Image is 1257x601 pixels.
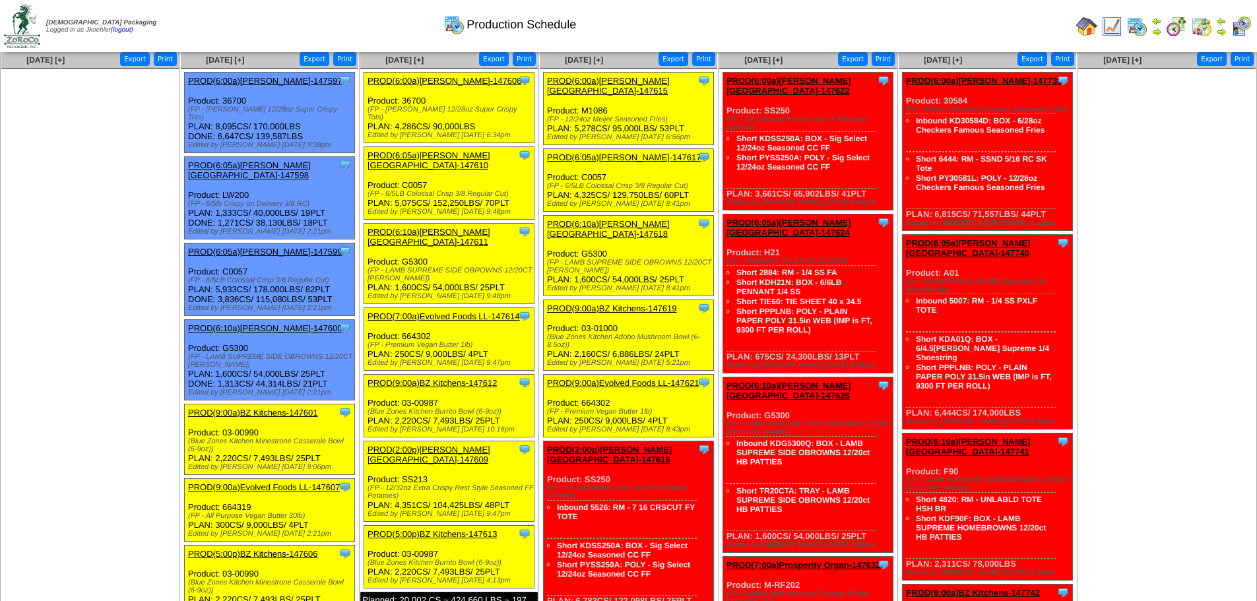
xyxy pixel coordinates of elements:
[338,321,352,334] img: Tooltip
[120,52,150,66] button: Export
[906,106,1072,113] div: (FP - 6/28oz Checkers Famous Seasoned Fries)
[744,55,783,65] a: [DATE] [+]
[726,218,851,237] a: PROD(6:05a)[PERSON_NAME][GEOGRAPHIC_DATA]-147624
[188,408,318,418] a: PROD(9:00a)BZ Kitchens-147601
[906,278,1072,294] div: (FP - 6/4.5[PERSON_NAME] Supreme 1/4 Shoestrings)
[4,4,40,48] img: zoroco-logo-small.webp
[368,106,534,121] div: (FP - [PERSON_NAME] 12/28oz Super Crispy Tots)
[385,55,424,65] a: [DATE] [+]
[736,134,867,152] a: Short KDSS250A: BOX - Sig Select 12/24oz Seasoned CC FF
[726,362,893,369] div: Edited by [PERSON_NAME] [DATE] 8:45pm
[723,73,893,210] div: Product: SS250 PLAN: 3,661CS / 65,902LBS / 41PLT
[557,503,695,521] a: Inbound 5526: RM - 7 16 CRSCUT FY TOTE
[188,530,354,538] div: Edited by [PERSON_NAME] [DATE] 2:21pm
[903,73,1073,231] div: Product: 30584 PLAN: 6,815CS / 71,557LBS / 44PLT
[723,377,893,553] div: Product: G5300 PLAN: 1,600CS / 54,000LBS / 25PLT
[906,219,1072,227] div: Edited by [PERSON_NAME] [DATE] 4:12pm
[906,569,1072,577] div: Edited by [PERSON_NAME] [DATE] 4:36pm
[877,558,890,571] img: Tooltip
[206,55,244,65] a: [DATE] [+]
[443,14,465,35] img: calendarprod.gif
[368,484,534,500] div: (FP - 12/32oz Extra Crispy Rest Style Seasoned FF Potatoes)
[1056,236,1070,249] img: Tooltip
[188,512,354,520] div: (FP - All Purpose Vegan Butter 30lb)
[368,359,534,367] div: Edited by [PERSON_NAME] [DATE] 9:47pm
[368,510,534,518] div: Edited by [PERSON_NAME] [DATE] 9:47pm
[338,547,352,560] img: Tooltip
[547,115,713,123] div: (FP - 12/24oz Meijer Seasoned Fries)
[368,292,534,300] div: Edited by [PERSON_NAME] [DATE] 9:48pm
[368,311,520,321] a: PROD(7:00a)Evolved Foods LL-147614
[188,200,354,208] div: (FP - 6/5lb Crispy on Delivery 3/8 RC)
[916,495,1042,513] a: Short 4820: RM - UNLABLD TOTE HSH BR
[364,526,534,588] div: Product: 03-00987 PLAN: 2,220CS / 7,493LBS / 25PLT
[547,378,699,388] a: PROD(9:00a)Evolved Foods LL-147621
[903,433,1073,581] div: Product: F90 PLAN: 2,311CS / 78,000LBS
[544,375,714,437] div: Product: 664302 PLAN: 250CS / 9,000LBS / 4PLT
[547,408,713,416] div: (FP - Premium Vegan Butter 1lb)
[364,73,534,143] div: Product: 36700 PLAN: 4,286CS / 90,000LBS
[188,323,342,333] a: PROD(6:10a)[PERSON_NAME]-147600
[547,219,670,239] a: PROD(6:10a)[PERSON_NAME][GEOGRAPHIC_DATA]-147618
[1197,52,1227,66] button: Export
[188,276,354,284] div: (FP - 6/5LB Colossal Crisp 3/8 Regular Cut)
[154,52,177,66] button: Print
[547,333,713,349] div: (Blue Zones Kitchen Adobo Mushroom Bowl (6-8.5oz))
[188,247,342,257] a: PROD(6:05a)[PERSON_NAME]-147599
[906,76,1062,86] a: PROD(6:00a)[PERSON_NAME]-147738
[368,426,534,433] div: Edited by [PERSON_NAME] [DATE] 10:16pm
[736,307,872,334] a: Short PPPLNB: POLY - PLAIN PAPER POLY 31.5in WEB (IMP is FT, 9300 FT PER ROLL)
[877,74,890,87] img: Tooltip
[1103,55,1142,65] a: [DATE] [+]
[368,559,534,567] div: (Blue Zones Kitchen Burrito Bowl (6-9oz))
[906,238,1031,258] a: PROD(6:05a)[PERSON_NAME][GEOGRAPHIC_DATA]-147740
[364,308,534,371] div: Product: 664302 PLAN: 250CS / 9,000LBS / 4PLT
[736,153,870,172] a: Short PYSS250A: POLY - Sig Select 12/24oz Seasoned CC FF
[333,52,356,66] button: Print
[726,76,851,96] a: PROD(6:00a)[PERSON_NAME][GEOGRAPHIC_DATA]-147622
[565,55,603,65] span: [DATE] [+]
[1126,16,1147,37] img: calendarprod.gif
[364,224,534,304] div: Product: G5300 PLAN: 1,600CS / 54,000LBS / 25PLT
[188,353,354,369] div: (FP - LAMB SUPREME SIDE OBROWNS 12/20CT [PERSON_NAME])
[188,228,354,236] div: Edited by [PERSON_NAME] [DATE] 2:21pm
[188,141,354,149] div: Edited by [PERSON_NAME] [DATE] 9:38pm
[368,76,521,86] a: PROD(6:00a)[PERSON_NAME]-147608
[338,245,352,258] img: Tooltip
[1017,52,1047,66] button: Export
[479,52,509,66] button: Export
[726,541,893,549] div: Edited by [PERSON_NAME] [DATE] 8:48pm
[111,26,133,34] a: (logout)
[547,182,713,190] div: (FP - 6/5LB Colossal Crisp 3/8 Regular Cut)
[1056,435,1070,448] img: Tooltip
[1216,16,1227,26] img: arrowleft.gif
[368,445,490,464] a: PROD(2:00p)[PERSON_NAME][GEOGRAPHIC_DATA]-147609
[185,404,355,475] div: Product: 03-00990 PLAN: 2,220CS / 7,493LBS / 25PLT
[518,74,531,87] img: Tooltip
[368,190,534,198] div: (FP - 6/5LB Colossal Crisp 3/8 Regular Cut)
[1056,586,1070,599] img: Tooltip
[1101,16,1122,37] img: line_graph.gif
[467,18,576,32] span: Production Schedule
[518,309,531,323] img: Tooltip
[364,375,534,437] div: Product: 03-00987 PLAN: 2,220CS / 7,493LBS / 25PLT
[906,588,1040,598] a: PROD(9:00a)BZ Kitchens-147742
[368,529,498,539] a: PROD(5:00p)BZ Kitchens-147613
[544,73,714,145] div: Product: M1086 PLAN: 5,278CS / 95,000LBS / 53PLT
[903,235,1073,429] div: Product: A01 PLAN: 6,444CS / 174,000LBS
[300,52,329,66] button: Export
[557,560,690,579] a: Short PYSS250A: POLY - Sig Select 12/24oz Seasoned CC FF
[916,363,1052,391] a: Short PPPLNB: POLY - PLAIN PAPER POLY 31.5in WEB (IMP is FT, 9300 FT PER ROLL)
[188,76,342,86] a: PROD(6:00a)[PERSON_NAME]-147597
[368,150,490,170] a: PROD(6:05a)[PERSON_NAME][GEOGRAPHIC_DATA]-147610
[185,73,355,153] div: Product: 36700 PLAN: 8,095CS / 170,000LBS DONE: 6,647CS / 139,587LBS
[185,157,355,239] div: Product: LW200 PLAN: 1,333CS / 40,000LBS / 19PLT DONE: 1,271CS / 38,130LBS / 18PLT
[726,420,893,436] div: (FP - LAMB SUPREME SIDE OBROWNS 12/20CT [PERSON_NAME])
[877,379,890,392] img: Tooltip
[518,148,531,162] img: Tooltip
[364,147,534,220] div: Product: C0057 PLAN: 5,075CS / 152,250LBS / 70PLT
[1191,16,1212,37] img: calendarinout.gif
[726,560,880,570] a: PROD(7:00a)Prosperity Organ-147632
[924,55,962,65] span: [DATE] [+]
